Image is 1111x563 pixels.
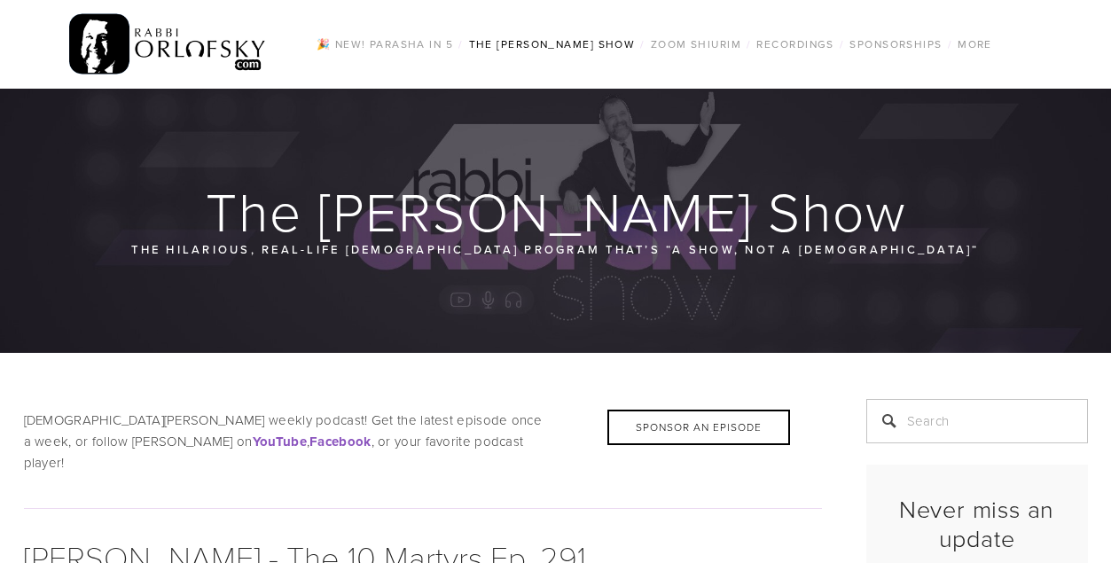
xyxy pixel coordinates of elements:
[952,33,998,56] a: More
[645,33,747,56] a: Zoom Shiurim
[948,36,952,51] span: /
[253,432,307,451] strong: YouTube
[24,410,822,473] p: [DEMOGRAPHIC_DATA][PERSON_NAME] weekly podcast! Get the latest episode once a week, or follow [PE...
[751,33,839,56] a: Recordings
[844,33,947,56] a: Sponsorships
[309,432,371,451] strong: Facebook
[747,36,751,51] span: /
[840,36,844,51] span: /
[24,183,1090,239] h1: The [PERSON_NAME] Show
[69,10,267,79] img: RabbiOrlofsky.com
[866,399,1088,443] input: Search
[640,36,645,51] span: /
[464,33,641,56] a: The [PERSON_NAME] Show
[881,495,1073,552] h2: Never miss an update
[130,239,982,259] p: The hilarious, real-life [DEMOGRAPHIC_DATA] program that’s “a show, not a [DEMOGRAPHIC_DATA]“
[309,432,371,450] a: Facebook
[607,410,790,445] div: Sponsor an Episode
[458,36,463,51] span: /
[311,33,458,56] a: 🎉 NEW! Parasha in 5
[253,432,307,450] a: YouTube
